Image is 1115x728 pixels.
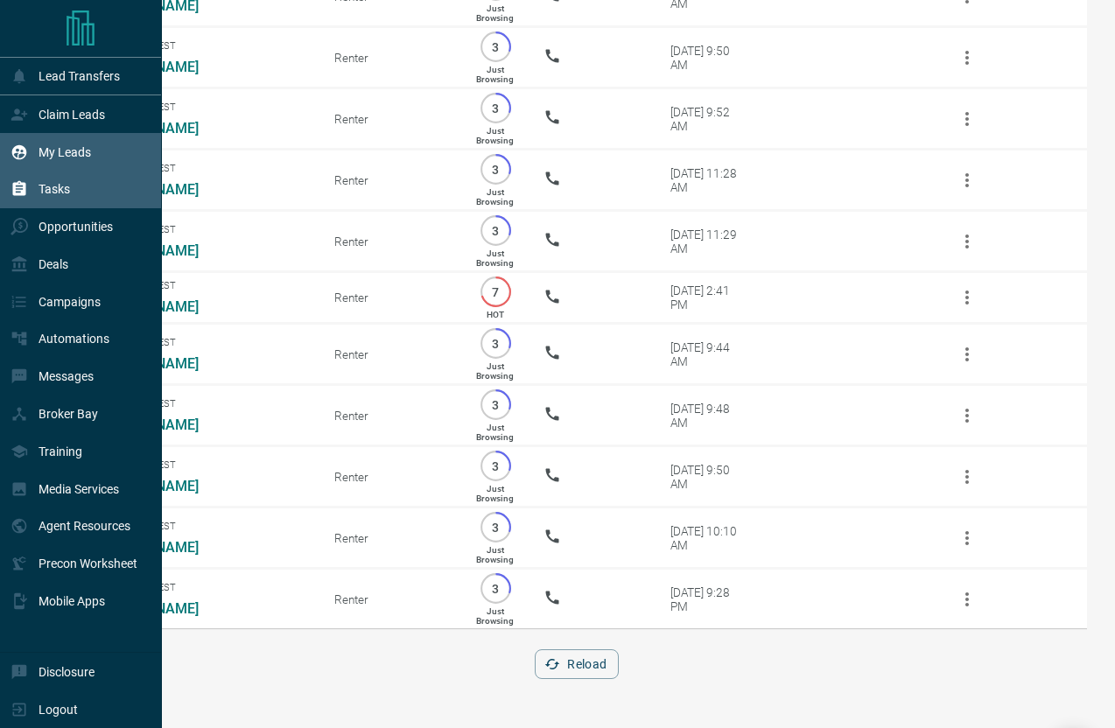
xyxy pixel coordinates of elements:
span: Viewing Request [93,337,308,348]
p: HOT [487,310,504,319]
p: Just Browsing [476,248,514,268]
p: Just Browsing [476,606,514,626]
div: [DATE] 11:29 AM [670,227,745,255]
p: 3 [489,398,502,411]
div: [DATE] 9:50 AM [670,463,745,491]
div: [DATE] 2:41 PM [670,283,745,311]
p: 3 [489,40,502,53]
span: Viewing Request [93,459,308,471]
span: Viewing Request [93,101,308,113]
div: [DATE] 9:50 AM [670,44,745,72]
div: Renter [334,470,447,484]
span: Viewing Request [93,582,308,593]
div: Renter [334,51,447,65]
p: 3 [489,521,502,534]
div: Renter [334,409,447,423]
div: [DATE] 11:28 AM [670,166,745,194]
p: 7 [489,285,502,298]
div: [DATE] 10:10 AM [670,524,745,552]
p: Just Browsing [476,545,514,564]
div: Renter [334,234,447,248]
p: Just Browsing [476,65,514,84]
p: Just Browsing [476,484,514,503]
div: Renter [334,112,447,126]
span: Viewing Request [93,521,308,532]
p: 3 [489,337,502,350]
div: [DATE] 9:28 PM [670,585,745,613]
p: 3 [489,459,502,472]
button: Reload [535,649,618,679]
div: Renter [334,290,447,304]
p: 3 [489,163,502,176]
p: Just Browsing [476,3,514,23]
span: Viewing Request [93,398,308,409]
div: Renter [334,531,447,545]
div: Renter [334,173,447,187]
p: Just Browsing [476,361,514,381]
div: Renter [334,347,447,361]
div: [DATE] 9:52 AM [670,105,745,133]
p: 3 [489,101,502,115]
span: Viewing Request [93,224,308,235]
div: Renter [334,592,447,606]
div: [DATE] 9:44 AM [670,340,745,368]
p: Just Browsing [476,187,514,206]
p: 3 [489,224,502,237]
span: Viewing Request [93,163,308,174]
span: Viewing Request [93,40,308,52]
p: 3 [489,582,502,595]
div: [DATE] 9:48 AM [670,402,745,430]
p: Just Browsing [476,126,514,145]
p: Just Browsing [476,423,514,442]
span: Viewing Request [93,280,308,291]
